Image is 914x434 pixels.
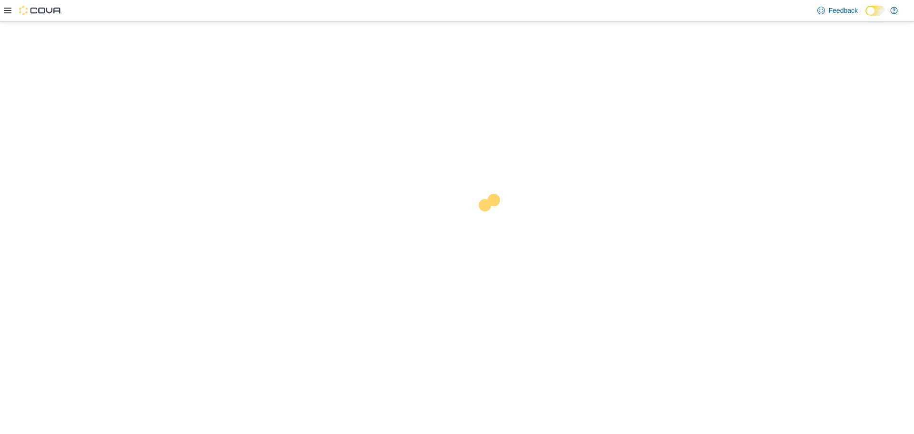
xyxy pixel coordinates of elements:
input: Dark Mode [865,6,885,16]
a: Feedback [814,1,862,20]
img: cova-loader [457,187,528,258]
span: Feedback [829,6,858,15]
img: Cova [19,6,62,15]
